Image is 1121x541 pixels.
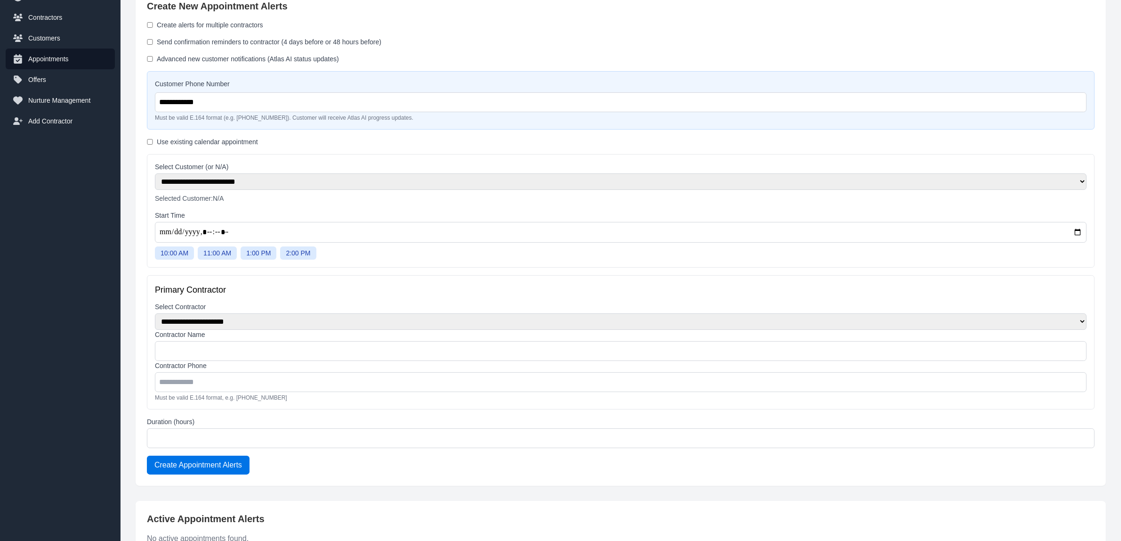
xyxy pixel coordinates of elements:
[280,246,316,260] button: 2:00 PM
[157,20,263,30] label: Create alerts for multiple contractors
[6,49,115,69] button: Appointments
[6,90,115,111] button: Nurture Management
[157,54,339,64] label: Advanced new customer notifications (Atlas AI status updates)
[155,246,194,260] button: 10:00 AM
[147,456,250,475] button: Create Appointment Alerts
[155,394,1087,402] p: Must be valid E.164 format, e.g. [PHONE_NUMBER]
[155,361,1087,370] label: Contractor Phone
[155,330,1087,339] label: Contractor Name
[6,69,115,90] button: Offers
[147,512,1095,525] h2: Active Appointment Alerts
[155,211,1087,220] label: Start Time
[157,137,258,147] label: Use existing calendar appointment
[6,7,115,28] button: Contractors
[213,195,224,202] span: N/A
[147,417,1095,426] label: Duration (hours)
[155,194,1087,203] p: Selected Customer:
[198,246,237,260] button: 11:00 AM
[155,302,1087,311] label: Select Contractor
[155,162,1087,172] label: Select Customer (or N/A)
[6,111,115,131] button: Add Contractor
[155,283,1087,296] h3: Primary Contractor
[6,28,115,49] button: Customers
[157,37,381,47] label: Send confirmation reminders to contractor (4 days before or 48 hours before)
[155,79,1087,89] label: Customer Phone Number
[155,114,1087,122] p: Must be valid E.164 format (e.g. [PHONE_NUMBER]). Customer will receive Atlas AI progress updates.
[241,246,276,260] button: 1:00 PM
